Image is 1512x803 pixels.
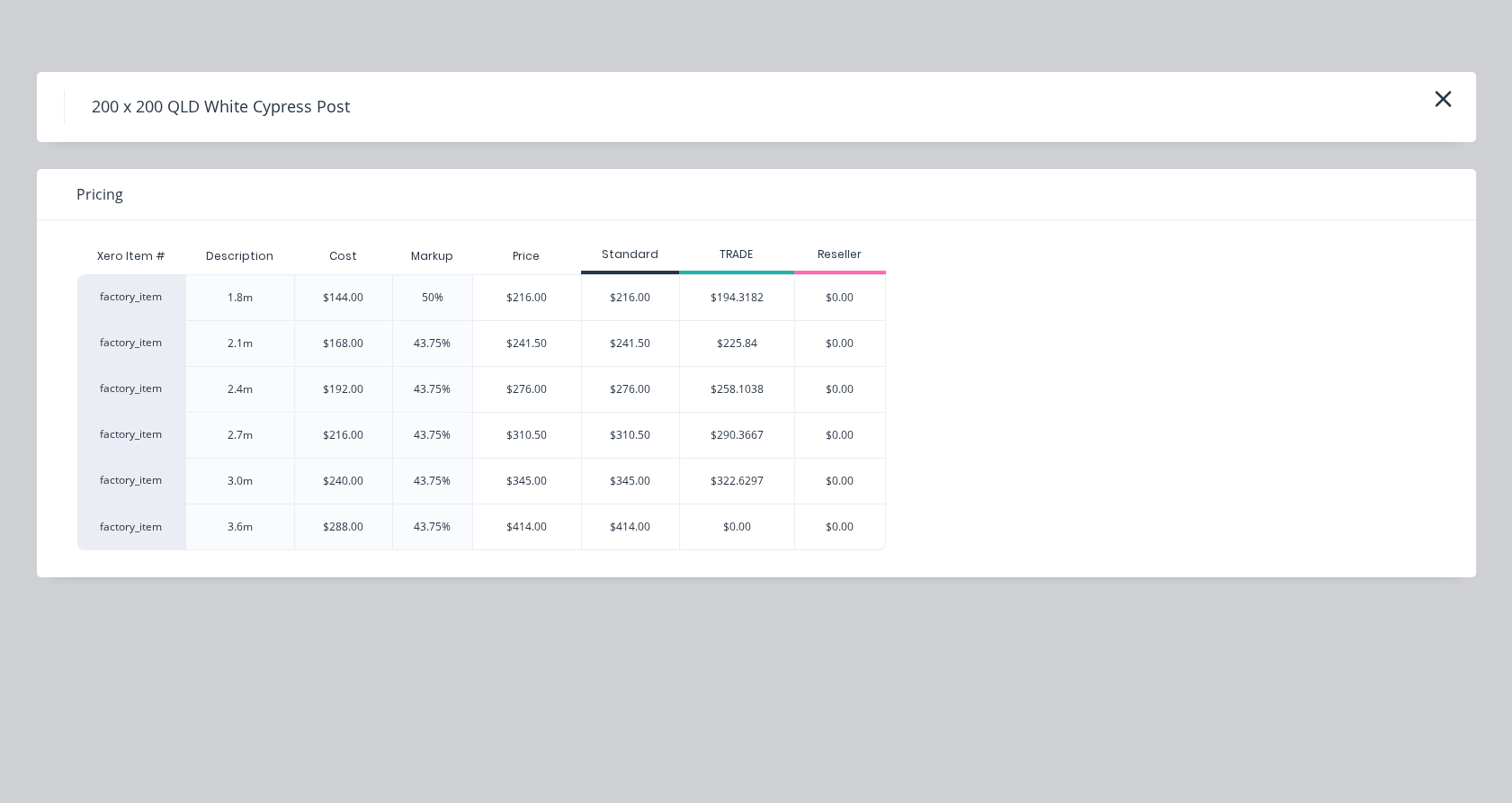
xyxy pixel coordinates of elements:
[582,367,679,412] div: $276.00
[795,504,885,549] div: $0.00
[77,320,185,366] div: factory_item
[414,519,451,535] div: 43.75%
[680,321,794,366] div: $225.84
[323,427,363,443] div: $216.00
[795,459,885,504] div: $0.00
[414,473,451,489] div: 43.75%
[473,459,582,504] div: $345.00
[473,413,582,458] div: $310.50
[77,366,185,412] div: factory_item
[795,321,885,366] div: $0.00
[582,275,679,320] div: $216.00
[473,367,582,412] div: $276.00
[680,367,794,412] div: $258.1038
[581,246,679,263] div: Standard
[228,473,253,489] div: 3.0m
[680,459,794,504] div: $322.6297
[582,413,679,458] div: $310.50
[472,238,582,274] div: Price
[64,90,377,124] h4: 200 x 200 QLD White Cypress Post
[228,335,253,352] div: 2.1m
[76,183,123,205] span: Pricing
[414,335,451,352] div: 43.75%
[582,459,679,504] div: $345.00
[323,519,363,535] div: $288.00
[323,473,363,489] div: $240.00
[323,290,363,306] div: $144.00
[582,321,679,366] div: $241.50
[77,504,185,550] div: factory_item
[473,504,582,549] div: $414.00
[795,413,885,458] div: $0.00
[582,504,679,549] div: $414.00
[422,290,443,306] div: 50%
[795,275,885,320] div: $0.00
[228,519,253,535] div: 3.6m
[473,275,582,320] div: $216.00
[680,275,794,320] div: $194.3182
[192,234,288,279] div: Description
[228,381,253,397] div: 2.4m
[795,367,885,412] div: $0.00
[77,458,185,504] div: factory_item
[794,246,886,263] div: Reseller
[323,381,363,397] div: $192.00
[77,412,185,458] div: factory_item
[77,238,185,274] div: Xero Item #
[473,321,582,366] div: $241.50
[228,290,253,306] div: 1.8m
[77,274,185,320] div: factory_item
[679,246,794,263] div: TRADE
[392,238,472,274] div: Markup
[680,413,794,458] div: $290.3667
[294,238,392,274] div: Cost
[323,335,363,352] div: $168.00
[228,427,253,443] div: 2.7m
[414,427,451,443] div: 43.75%
[680,504,794,549] div: $0.00
[414,381,451,397] div: 43.75%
